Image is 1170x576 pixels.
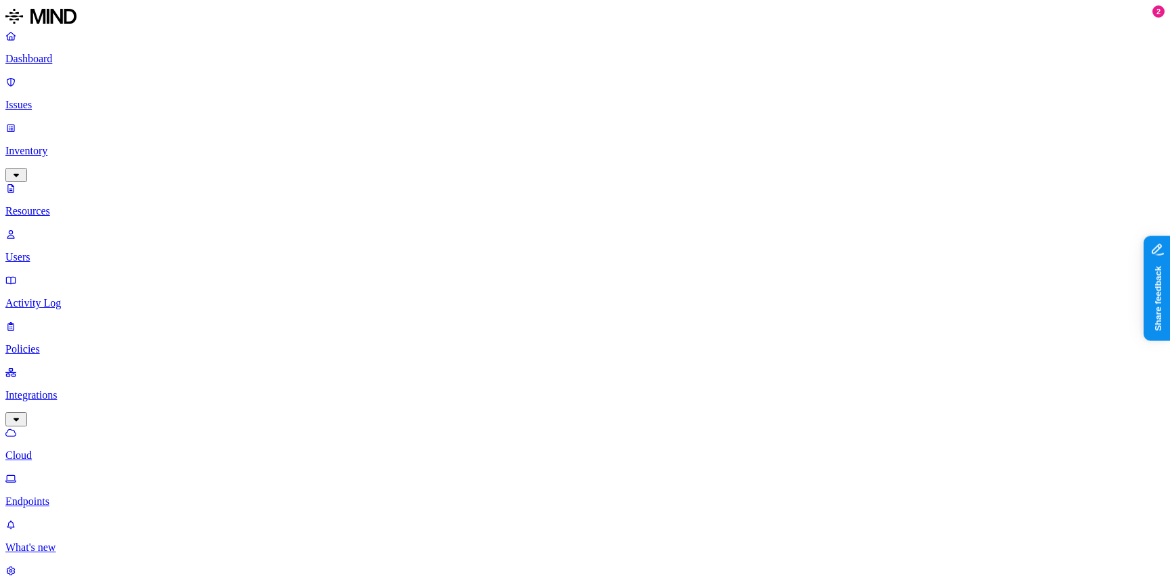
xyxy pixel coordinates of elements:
[5,228,1165,263] a: Users
[1152,5,1165,18] div: 2
[5,472,1165,508] a: Endpoints
[5,5,77,27] img: MIND
[5,320,1165,355] a: Policies
[5,343,1165,355] p: Policies
[5,541,1165,554] p: What's new
[5,426,1165,462] a: Cloud
[5,30,1165,65] a: Dashboard
[5,297,1165,309] p: Activity Log
[5,145,1165,157] p: Inventory
[5,205,1165,217] p: Resources
[5,449,1165,462] p: Cloud
[5,5,1165,30] a: MIND
[5,518,1165,554] a: What's new
[5,99,1165,111] p: Issues
[5,182,1165,217] a: Resources
[5,76,1165,111] a: Issues
[5,389,1165,401] p: Integrations
[5,366,1165,424] a: Integrations
[5,251,1165,263] p: Users
[5,122,1165,180] a: Inventory
[5,495,1165,508] p: Endpoints
[5,53,1165,65] p: Dashboard
[5,274,1165,309] a: Activity Log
